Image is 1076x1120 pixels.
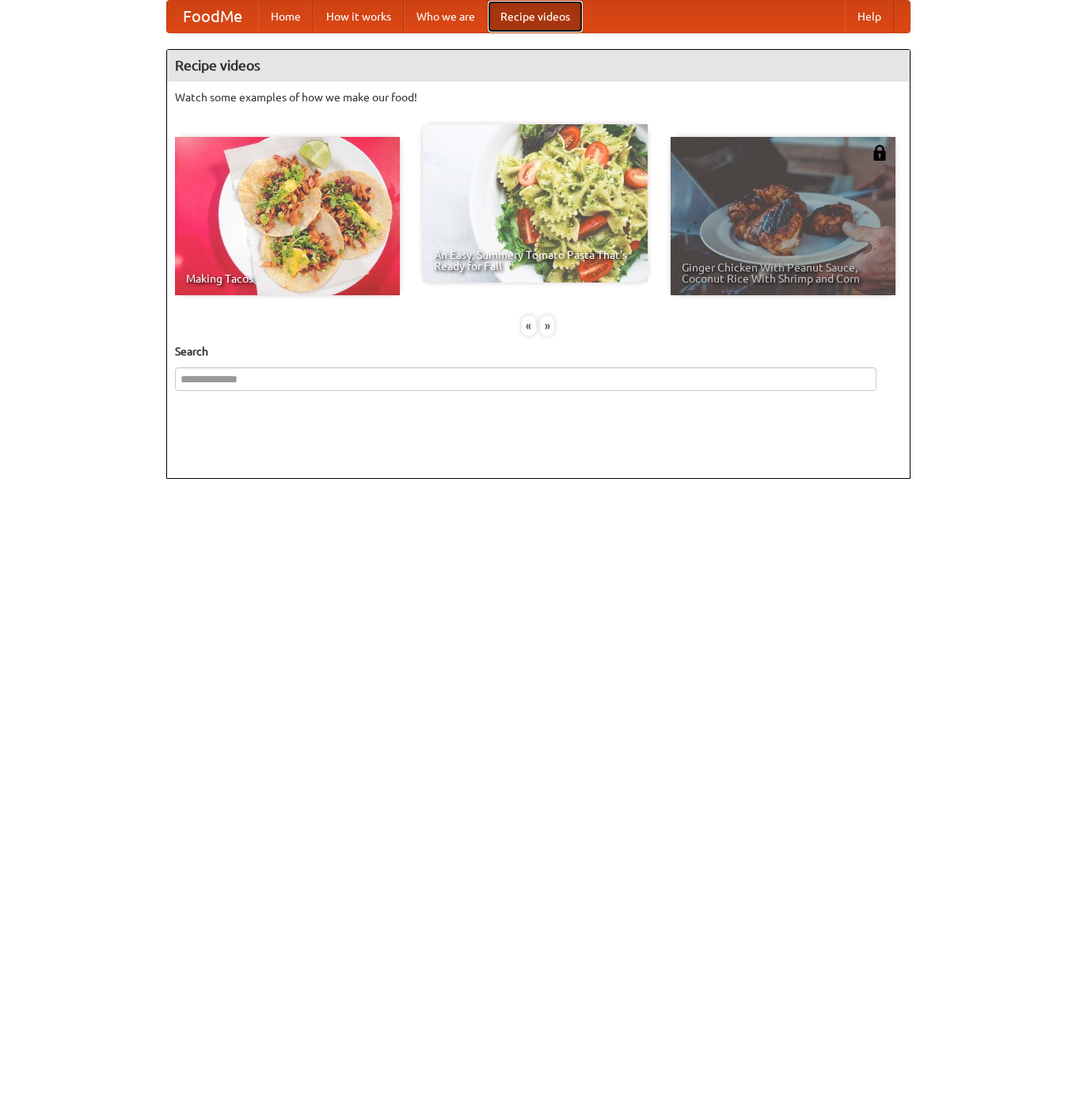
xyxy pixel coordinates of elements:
p: Watch some examples of how we make our food! [175,89,902,105]
a: How it works [314,1,404,32]
h4: Recipe videos [167,50,910,82]
a: Home [258,1,314,32]
h5: Search [175,344,902,359]
a: FoodMe [167,1,258,32]
div: » [540,316,554,336]
a: Who we are [404,1,488,32]
span: Making Tacos [186,273,389,284]
a: Recipe videos [488,1,583,32]
a: Help [845,1,894,32]
img: 483408.png [872,145,888,161]
a: An Easy, Summery Tomato Pasta That's Ready for Fall [423,124,648,283]
a: Making Tacos [175,137,400,295]
span: An Easy, Summery Tomato Pasta That's Ready for Fall [434,249,637,271]
div: « [522,316,536,336]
